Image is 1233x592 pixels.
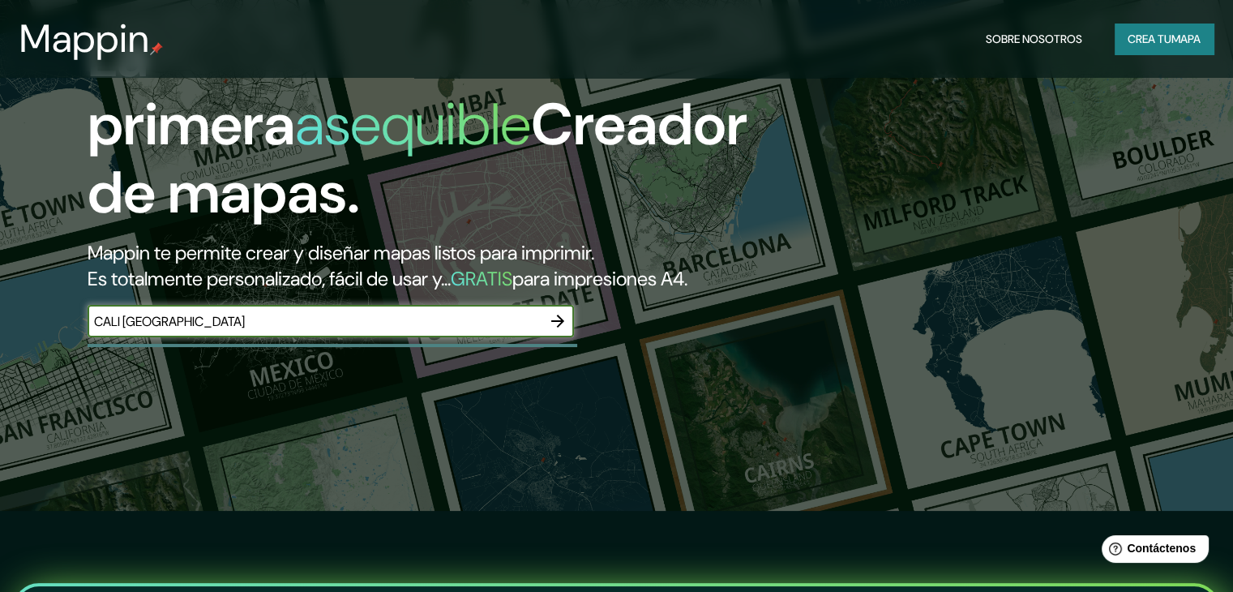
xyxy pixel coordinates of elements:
font: Mappin [19,13,150,64]
font: Sobre nosotros [986,32,1082,46]
font: para impresiones A4. [512,266,687,291]
font: Es totalmente personalizado, fácil de usar y... [88,266,451,291]
button: Sobre nosotros [979,24,1089,54]
input: Elige tu lugar favorito [88,312,542,331]
font: GRATIS [451,266,512,291]
img: pin de mapeo [150,42,163,55]
font: Crea tu [1128,32,1171,46]
font: Creador de mapas. [88,87,747,230]
font: asequible [295,87,531,162]
button: Crea tumapa [1115,24,1214,54]
iframe: Lanzador de widgets de ayuda [1089,529,1215,574]
font: mapa [1171,32,1201,46]
font: Mappin te permite crear y diseñar mapas listos para imprimir. [88,240,594,265]
font: La primera [88,19,295,162]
